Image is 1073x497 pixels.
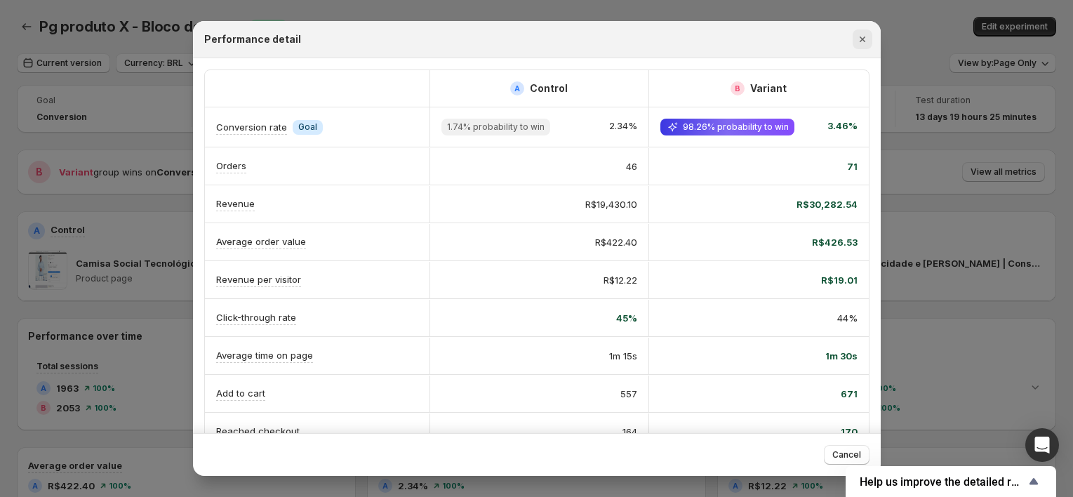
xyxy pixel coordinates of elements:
p: Revenue per visitor [216,272,301,286]
span: 1m 15s [609,349,637,363]
h2: Variant [750,81,787,95]
span: 98.26% probability to win [683,121,789,133]
p: Average time on page [216,348,313,362]
span: 44% [837,311,858,325]
span: 3.46% [827,119,858,135]
span: R$30,282.54 [797,197,858,211]
p: Reached checkout [216,424,300,438]
p: Revenue [216,197,255,211]
span: 71 [847,159,858,173]
span: R$422.40 [595,235,637,249]
span: 2.34% [609,119,637,135]
span: R$12.22 [604,273,637,287]
span: 170 [841,425,858,439]
div: Open Intercom Messenger [1025,428,1059,462]
span: 164 [622,425,637,439]
span: 45% [616,311,637,325]
span: 671 [841,387,858,401]
span: 1.74% probability to win [447,121,545,133]
span: Goal [298,121,317,133]
p: Add to cart [216,386,265,400]
p: Conversion rate [216,120,287,134]
span: Help us improve the detailed report for A/B campaigns [860,475,1025,489]
h2: Control [530,81,568,95]
p: Average order value [216,234,306,249]
span: R$19,430.10 [585,197,637,211]
span: R$19.01 [821,273,858,287]
button: Show survey - Help us improve the detailed report for A/B campaigns [860,473,1042,490]
h2: Performance detail [204,32,301,46]
p: Click-through rate [216,310,296,324]
h2: A [514,84,520,93]
p: Orders [216,159,246,173]
h2: B [735,84,740,93]
span: 46 [626,159,637,173]
button: Cancel [824,445,869,465]
span: R$426.53 [812,235,858,249]
span: Cancel [832,449,861,460]
span: 1m 30s [825,349,858,363]
button: Close [853,29,872,49]
span: 557 [620,387,637,401]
